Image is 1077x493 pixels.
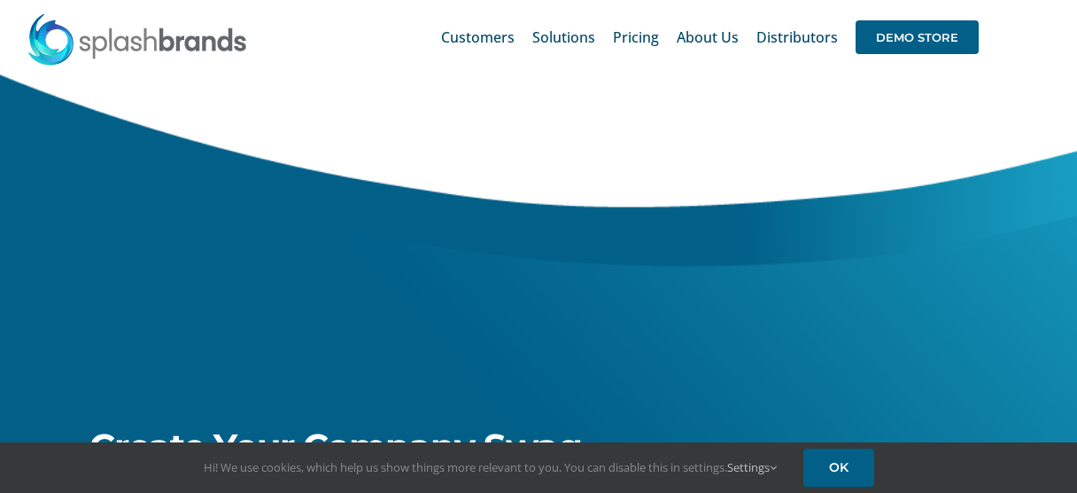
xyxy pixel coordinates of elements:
span: Distributors [756,30,838,44]
a: Settings [727,459,777,475]
a: DEMO STORE [856,9,979,66]
img: SplashBrands.com Logo [27,12,248,66]
nav: Main Menu [441,9,979,66]
a: Customers [441,9,515,66]
span: About Us [677,30,739,44]
span: Customers [441,30,515,44]
a: Pricing [613,9,659,66]
span: Hi! We use cookies, which help us show things more relevant to you. You can disable this in setti... [204,459,777,475]
a: Distributors [756,9,838,66]
span: DEMO STORE [856,20,979,54]
a: OK [803,449,874,487]
span: Pricing [613,30,659,44]
span: Solutions [532,30,595,44]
